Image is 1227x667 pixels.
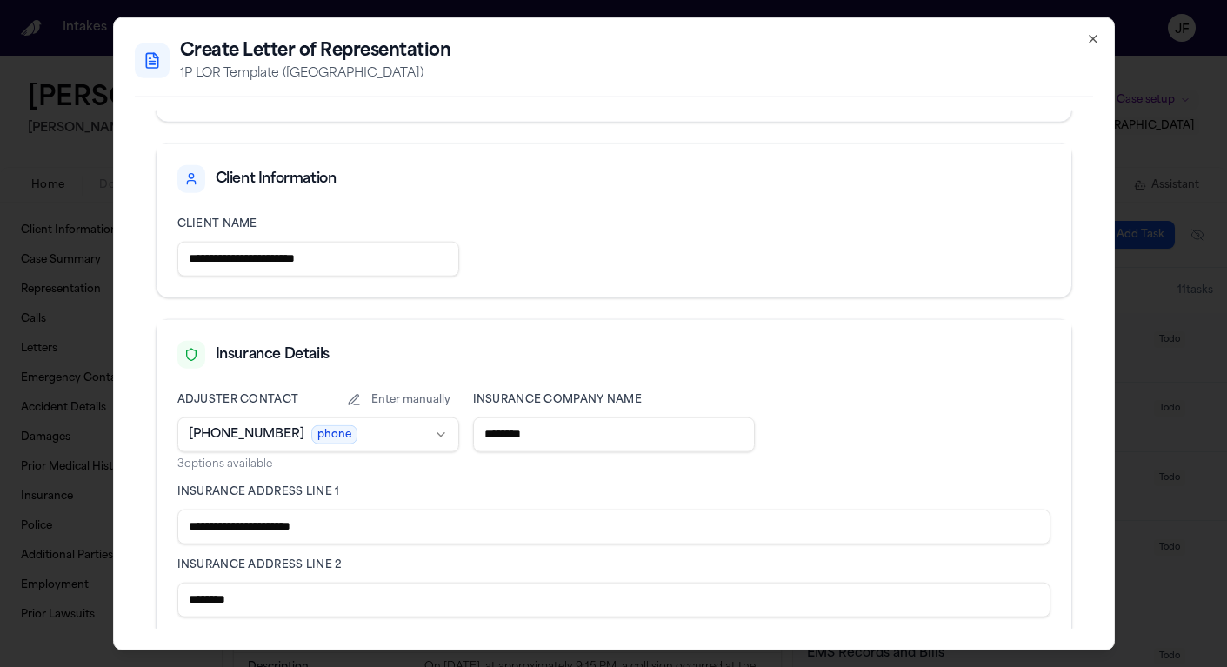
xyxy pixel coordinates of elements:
[180,38,451,63] h2: Create Letter of Representation
[338,392,459,406] button: Enter manually
[180,64,451,82] p: 1P LOR Template ([GEOGRAPHIC_DATA])
[177,557,1050,571] label: Insurance Address Line 2
[216,168,1050,189] div: Client Information
[473,392,755,406] label: Insurance Company Name
[177,217,459,230] label: client name
[177,457,459,470] p: 3 option s available
[216,344,1050,364] div: Insurance Details
[177,484,1050,498] label: Insurance Address Line 1
[177,392,459,406] label: Adjuster Contact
